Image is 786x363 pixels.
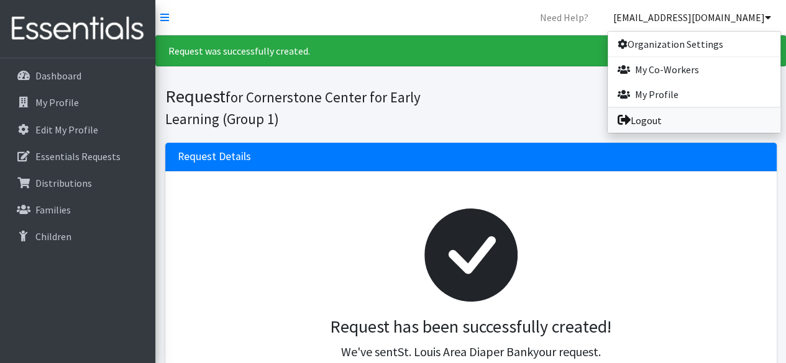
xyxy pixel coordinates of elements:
[608,82,780,107] a: My Profile
[5,224,150,249] a: Children
[608,32,780,56] a: Organization Settings
[35,96,79,109] p: My Profile
[5,197,150,222] a: Families
[35,123,98,136] p: Edit My Profile
[35,204,71,216] p: Families
[188,316,754,338] h3: Request has been successfully created!
[178,150,251,163] h3: Request Details
[165,86,467,128] h1: Request
[5,117,150,142] a: Edit My Profile
[35,69,81,82] p: Dashboard
[35,150,121,163] p: Essentials Requests
[530,5,598,30] a: Need Help?
[608,108,780,133] a: Logout
[603,5,781,30] a: [EMAIL_ADDRESS][DOMAIN_NAME]
[5,90,150,115] a: My Profile
[5,8,150,50] img: HumanEssentials
[155,35,786,66] div: Request was successfully created.
[398,344,533,359] span: St. Louis Area Diaper Bank
[5,171,150,195] a: Distributions
[5,144,150,169] a: Essentials Requests
[35,177,92,189] p: Distributions
[608,57,780,82] a: My Co-Workers
[5,63,150,88] a: Dashboard
[35,230,71,243] p: Children
[165,88,421,128] small: for Cornerstone Center for Early Learning (Group 1)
